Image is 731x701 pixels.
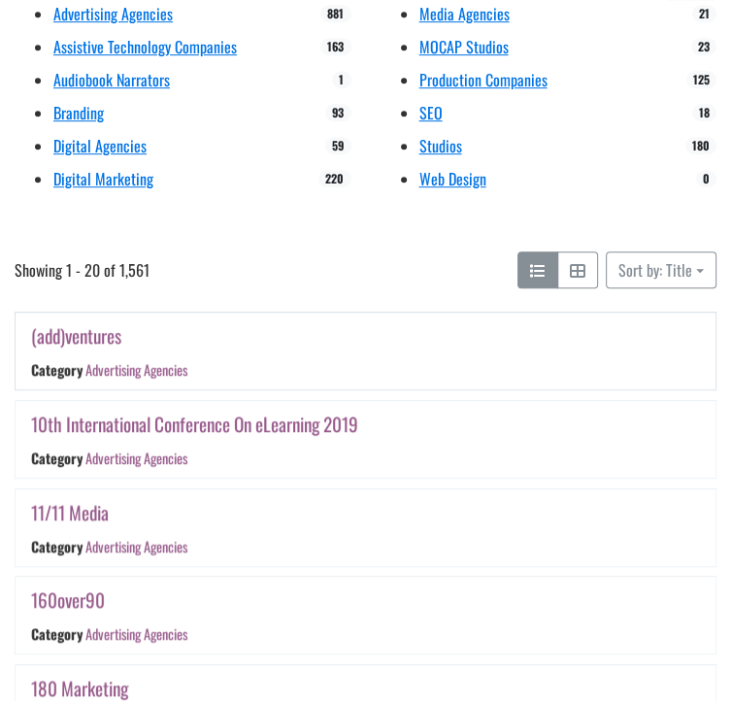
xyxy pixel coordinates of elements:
a: Advertising Agencies [85,536,187,556]
span: 881 [320,5,350,22]
span: 125 [686,71,716,88]
div: Category [31,536,83,556]
a: Advertising Agencies [85,448,187,468]
span: 93 [325,104,350,121]
a: Advertising Agencies [53,2,173,25]
a: SEO [419,101,443,124]
span: 59 [325,137,350,154]
a: Media Agencies [419,2,510,25]
a: (add)ventures [31,321,121,350]
span: 180 [685,137,716,154]
span: 220 [318,170,350,187]
a: Production Companies [419,68,548,91]
span: 0 [696,170,716,187]
span: 23 [691,38,716,55]
a: Digital Marketing [53,167,153,190]
span: Showing 1 - 20 of 1,561 [15,251,150,288]
a: Advertising Agencies [85,360,187,381]
button: Sort by: Title [606,251,716,288]
a: Digital Agencies [53,134,147,157]
a: 11/11 Media [31,498,109,526]
div: Category [31,448,83,468]
span: 163 [320,38,350,55]
a: 160over90 [31,585,105,614]
a: Assistive Technology Companies [53,35,237,58]
a: 10th International Conference On eLearning 2019 [31,410,358,438]
span: 18 [692,104,716,121]
a: Advertising Agencies [85,623,187,644]
a: Branding [53,101,104,124]
span: 1 [332,71,350,88]
a: Audiobook Narrators [53,68,170,91]
div: Category [31,623,83,644]
a: Web Design [419,167,486,190]
a: MOCAP Studios [419,35,509,58]
div: Category [31,360,83,381]
span: 21 [692,5,716,22]
a: Studios [419,134,462,157]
